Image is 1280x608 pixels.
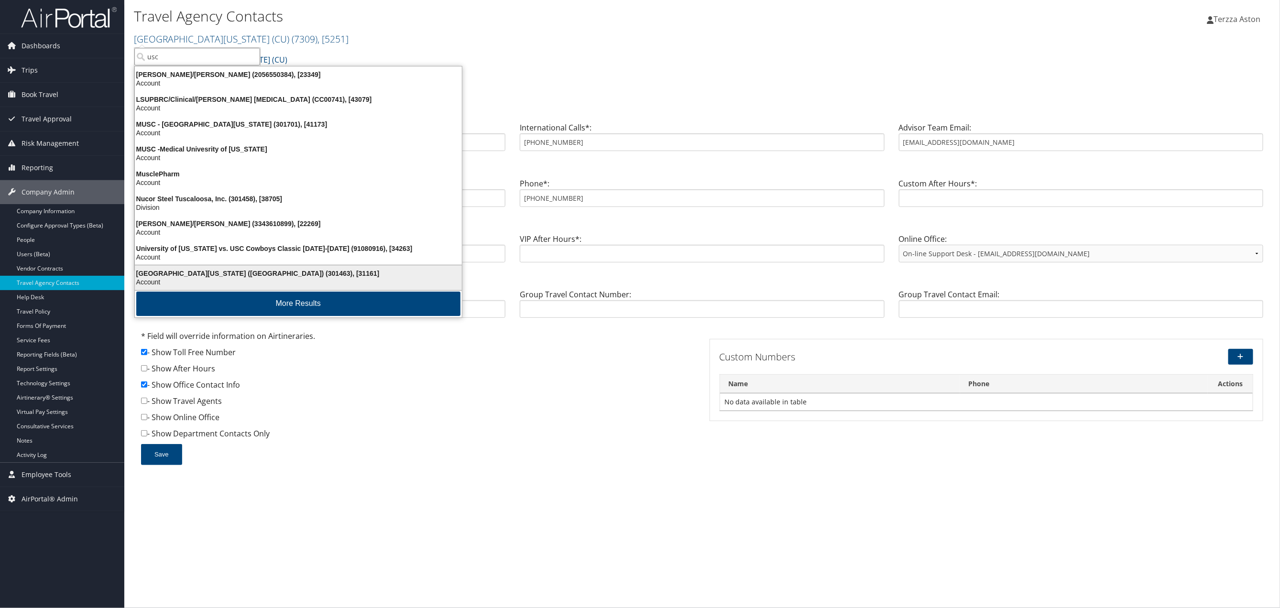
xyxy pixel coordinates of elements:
[129,170,468,178] div: MusclePharm
[22,131,79,155] span: Risk Management
[720,375,960,393] th: Name: activate to sort column descending
[141,363,695,379] div: - Show After Hours
[892,122,1270,159] div: Advisor Team Email:
[892,289,1270,326] div: Group Travel Contact Email:
[129,244,468,253] div: University of [US_STATE] vs. USC Cowboys Classic [DATE]-[DATE] (91080916), [34263]
[141,412,695,428] div: - Show Online Office
[892,178,1270,215] div: Custom After Hours*:
[1214,14,1261,24] span: Terzza Aston
[141,444,182,465] button: Save
[292,33,317,45] span: ( 7309 )
[129,104,468,112] div: Account
[134,271,1270,285] h3: Group Travel Contact
[513,122,891,159] div: International Calls*:
[134,105,1270,118] h3: Advisor Team
[22,107,72,131] span: Travel Approval
[513,233,891,270] div: VIP After Hours*:
[1208,375,1253,393] th: Actions: activate to sort column ascending
[22,180,75,204] span: Company Admin
[720,350,1073,364] h3: Custom Numbers
[513,289,891,326] div: Group Travel Contact Number:
[129,228,468,237] div: Account
[129,95,468,104] div: LSUPBRC/Clinical/[PERSON_NAME] [MEDICAL_DATA] (CC00741), [43079]
[129,120,468,129] div: MUSC - [GEOGRAPHIC_DATA][US_STATE] (301701), [41173]
[134,33,349,45] a: [GEOGRAPHIC_DATA][US_STATE] (CU)
[22,34,60,58] span: Dashboards
[513,178,891,215] div: Phone*:
[129,278,468,286] div: Account
[22,463,71,487] span: Employee Tools
[960,375,1208,393] th: Phone: activate to sort column ascending
[141,379,695,395] div: - Show Office Contact Info
[720,393,1253,411] td: No data available in table
[22,156,53,180] span: Reporting
[141,347,695,363] div: - Show Toll Free Number
[134,48,260,65] input: Search Accounts
[22,58,38,82] span: Trips
[22,83,58,107] span: Book Travel
[129,195,468,203] div: Nucor Steel Tuscaloosa, Inc. (301458), [38705]
[134,161,1270,174] h3: Custom Contact
[136,292,460,316] button: More Results
[141,395,695,412] div: - Show Travel Agents
[141,428,695,444] div: - Show Department Contacts Only
[134,216,1270,229] h3: VIP
[129,79,468,87] div: Account
[129,129,468,137] div: Account
[21,6,117,29] img: airportal-logo.png
[22,487,78,511] span: AirPortal® Admin
[317,33,349,45] span: , [ 5251 ]
[134,6,892,26] h1: Travel Agency Contacts
[129,269,468,278] div: [GEOGRAPHIC_DATA][US_STATE] ([GEOGRAPHIC_DATA]) (301463), [31161]
[892,233,1270,270] div: Online Office:
[129,153,468,162] div: Account
[129,145,468,153] div: MUSC -Medical Univesrity of [US_STATE]
[129,253,468,261] div: Account
[141,330,695,347] div: * Field will override information on Airtineraries.
[129,219,468,228] div: [PERSON_NAME]/[PERSON_NAME] (3343610899), [22269]
[1207,5,1270,33] a: Terzza Aston
[129,178,468,187] div: Account
[129,70,468,79] div: [PERSON_NAME]/[PERSON_NAME] (2056550384), [23349]
[129,203,468,212] div: Division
